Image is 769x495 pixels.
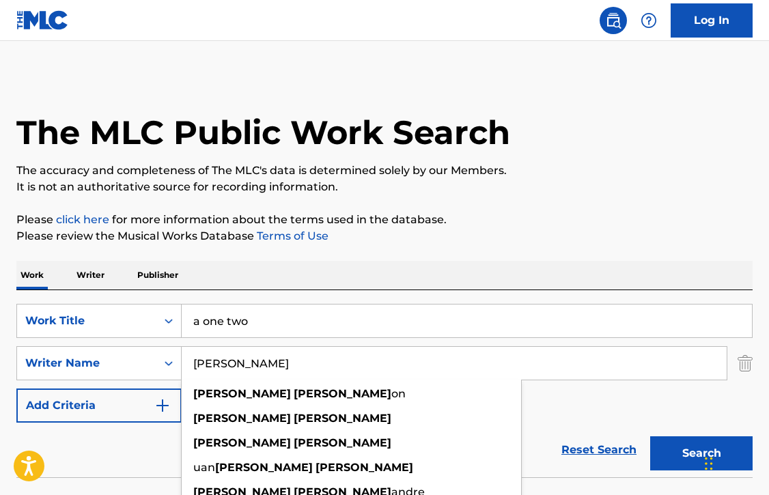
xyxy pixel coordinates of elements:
[25,313,148,329] div: Work Title
[294,436,391,449] strong: [PERSON_NAME]
[294,387,391,400] strong: [PERSON_NAME]
[671,3,753,38] a: Log In
[193,387,291,400] strong: [PERSON_NAME]
[641,12,657,29] img: help
[605,12,621,29] img: search
[600,7,627,34] a: Public Search
[215,461,313,474] strong: [PERSON_NAME]
[701,429,769,495] iframe: Chat Widget
[635,7,662,34] div: Help
[193,412,291,425] strong: [PERSON_NAME]
[294,412,391,425] strong: [PERSON_NAME]
[16,162,753,179] p: The accuracy and completeness of The MLC's data is determined solely by our Members.
[316,461,413,474] strong: [PERSON_NAME]
[72,261,109,289] p: Writer
[391,387,406,400] span: on
[56,213,109,226] a: click here
[650,436,753,470] button: Search
[16,179,753,195] p: It is not an authoritative source for recording information.
[254,229,328,242] a: Terms of Use
[16,212,753,228] p: Please for more information about the terms used in the database.
[193,461,215,474] span: uan
[16,10,69,30] img: MLC Logo
[16,228,753,244] p: Please review the Musical Works Database
[16,304,753,477] form: Search Form
[555,435,643,465] a: Reset Search
[154,397,171,414] img: 9d2ae6d4665cec9f34b9.svg
[193,436,291,449] strong: [PERSON_NAME]
[133,261,182,289] p: Publisher
[705,443,713,484] div: Drag
[738,346,753,380] img: Delete Criterion
[16,388,182,423] button: Add Criteria
[16,261,48,289] p: Work
[16,112,510,153] h1: The MLC Public Work Search
[25,355,148,371] div: Writer Name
